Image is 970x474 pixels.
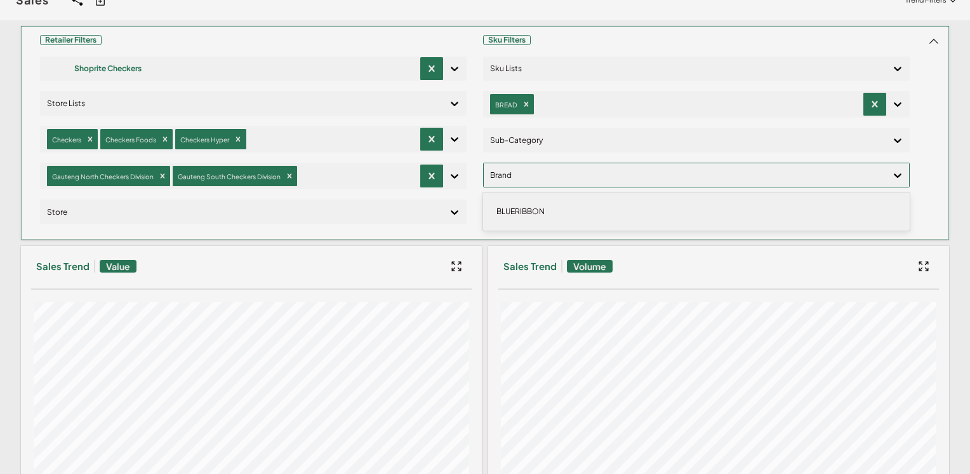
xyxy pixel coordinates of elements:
[519,100,533,109] div: Remove BREAD
[490,165,880,186] div: Brand
[47,202,437,222] div: Store
[83,135,97,144] div: Remove Checkers
[158,135,172,144] div: Remove Checkers Foods
[489,201,904,222] div: BLUERIBBON
[48,133,83,146] div: Checkers
[490,58,880,79] div: Sku Lists
[40,35,102,45] span: Retailer Filters
[48,170,156,183] div: Gauteng North Checkers Division
[483,35,531,45] span: Sku Filters
[102,133,158,146] div: Checkers Foods
[47,58,169,79] div: Shoprite Checkers
[156,172,169,180] div: Remove Gauteng North Checkers Division
[174,170,282,183] div: Gauteng South Checkers Division
[176,133,231,146] div: Checkers Hyper
[491,98,519,111] div: BREAD
[503,260,557,273] h3: Sales Trend
[567,260,613,273] span: Volume
[47,93,437,114] div: Store Lists
[282,172,296,180] div: Remove Gauteng South Checkers Division
[490,130,880,151] div: Sub-Category
[231,135,245,144] div: Remove Checkers Hyper
[100,260,136,273] span: Value
[36,260,90,273] h3: Sales Trend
